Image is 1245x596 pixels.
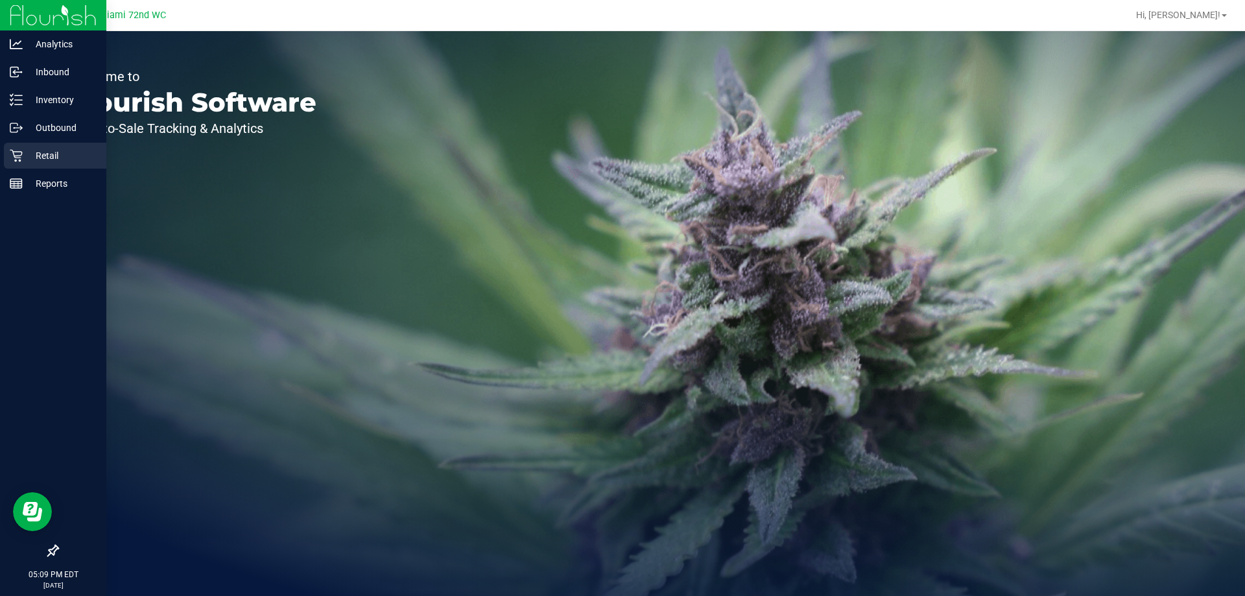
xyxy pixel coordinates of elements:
[10,149,23,162] inline-svg: Retail
[6,569,101,580] p: 05:09 PM EDT
[10,121,23,134] inline-svg: Outbound
[23,92,101,108] p: Inventory
[23,176,101,191] p: Reports
[13,492,52,531] iframe: Resource center
[70,89,316,115] p: Flourish Software
[10,93,23,106] inline-svg: Inventory
[10,38,23,51] inline-svg: Analytics
[23,148,101,163] p: Retail
[70,70,316,83] p: Welcome to
[99,10,166,21] span: Miami 72nd WC
[10,66,23,78] inline-svg: Inbound
[23,120,101,136] p: Outbound
[23,64,101,80] p: Inbound
[1136,10,1220,20] span: Hi, [PERSON_NAME]!
[6,580,101,590] p: [DATE]
[70,122,316,135] p: Seed-to-Sale Tracking & Analytics
[23,36,101,52] p: Analytics
[10,177,23,190] inline-svg: Reports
